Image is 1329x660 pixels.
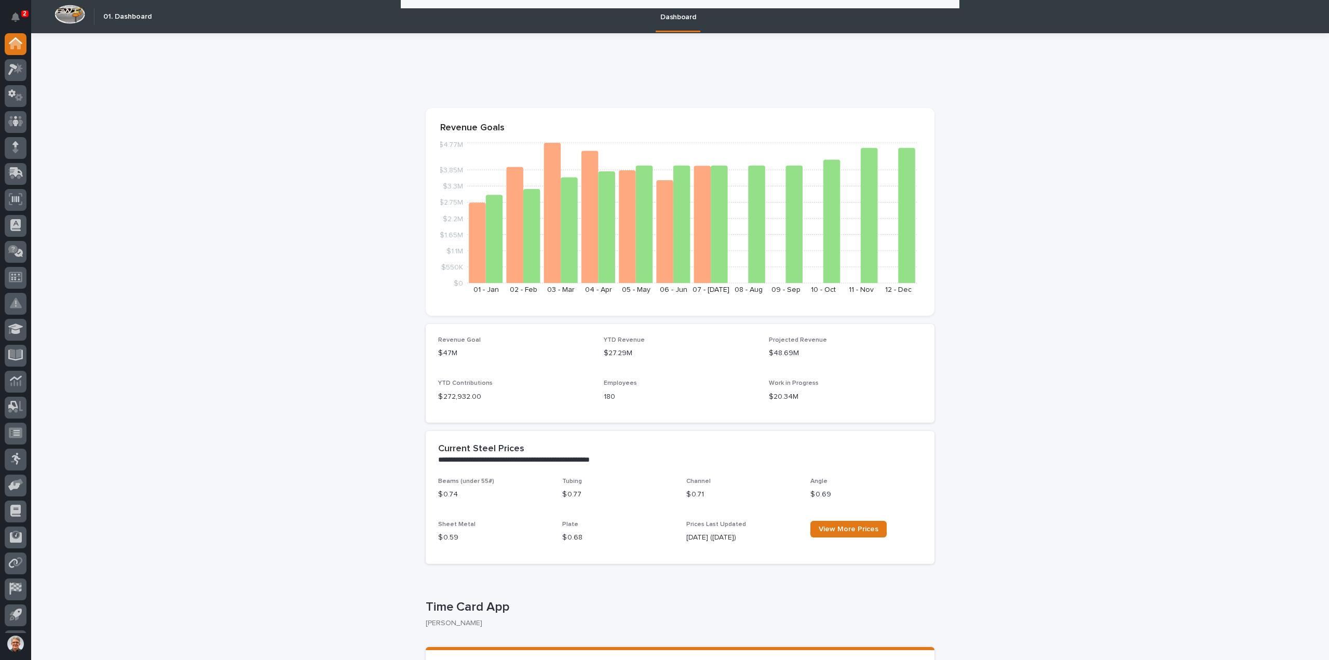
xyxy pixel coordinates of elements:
tspan: $2.75M [439,199,463,206]
text: 12 - Dec [885,286,912,293]
button: Notifications [5,6,26,28]
span: Sheet Metal [438,521,476,528]
span: Work in Progress [769,380,819,386]
span: YTD Contributions [438,380,493,386]
span: Plate [562,521,578,528]
text: 04 - Apr [585,286,612,293]
span: Tubing [562,478,582,484]
span: View More Prices [819,526,878,533]
p: Revenue Goals [440,123,920,134]
div: Notifications2 [13,12,26,29]
span: Prices Last Updated [686,521,746,528]
h2: 01. Dashboard [103,12,152,21]
p: $48.69M [769,348,922,359]
p: 2 [23,10,26,17]
p: 180 [604,392,757,402]
p: Time Card App [426,600,930,615]
p: $ 0.71 [686,489,798,500]
p: $ 0.59 [438,532,550,543]
p: [DATE] ([DATE]) [686,532,798,543]
span: Projected Revenue [769,337,827,343]
tspan: $4.77M [439,141,463,149]
p: $ 0.68 [562,532,674,543]
tspan: $0 [454,280,463,287]
p: $ 272,932.00 [438,392,591,402]
text: 09 - Sep [771,286,801,293]
img: Workspace Logo [55,5,85,24]
p: [PERSON_NAME] [426,619,926,628]
tspan: $1.1M [446,247,463,254]
text: 03 - Mar [547,286,575,293]
p: $27.29M [604,348,757,359]
tspan: $3.3M [443,183,463,190]
button: users-avatar [5,633,26,655]
text: 08 - Aug [735,286,763,293]
span: YTD Revenue [604,337,645,343]
p: $ 0.74 [438,489,550,500]
span: Beams (under 55#) [438,478,494,484]
span: Employees [604,380,637,386]
tspan: $3.85M [439,167,463,174]
text: 07 - [DATE] [693,286,729,293]
tspan: $1.65M [440,231,463,238]
text: 06 - Jun [660,286,687,293]
a: View More Prices [810,521,887,537]
text: 10 - Oct [811,286,836,293]
p: $ 0.77 [562,489,674,500]
p: $20.34M [769,392,922,402]
text: 02 - Feb [510,286,537,293]
span: Channel [686,478,711,484]
span: Angle [810,478,828,484]
p: $47M [438,348,591,359]
text: 11 - Nov [849,286,874,293]
p: $ 0.69 [810,489,922,500]
span: Revenue Goal [438,337,481,343]
text: 05 - May [622,286,650,293]
h2: Current Steel Prices [438,443,524,455]
text: 01 - Jan [473,286,499,293]
tspan: $2.2M [443,215,463,222]
tspan: $550K [441,263,463,271]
